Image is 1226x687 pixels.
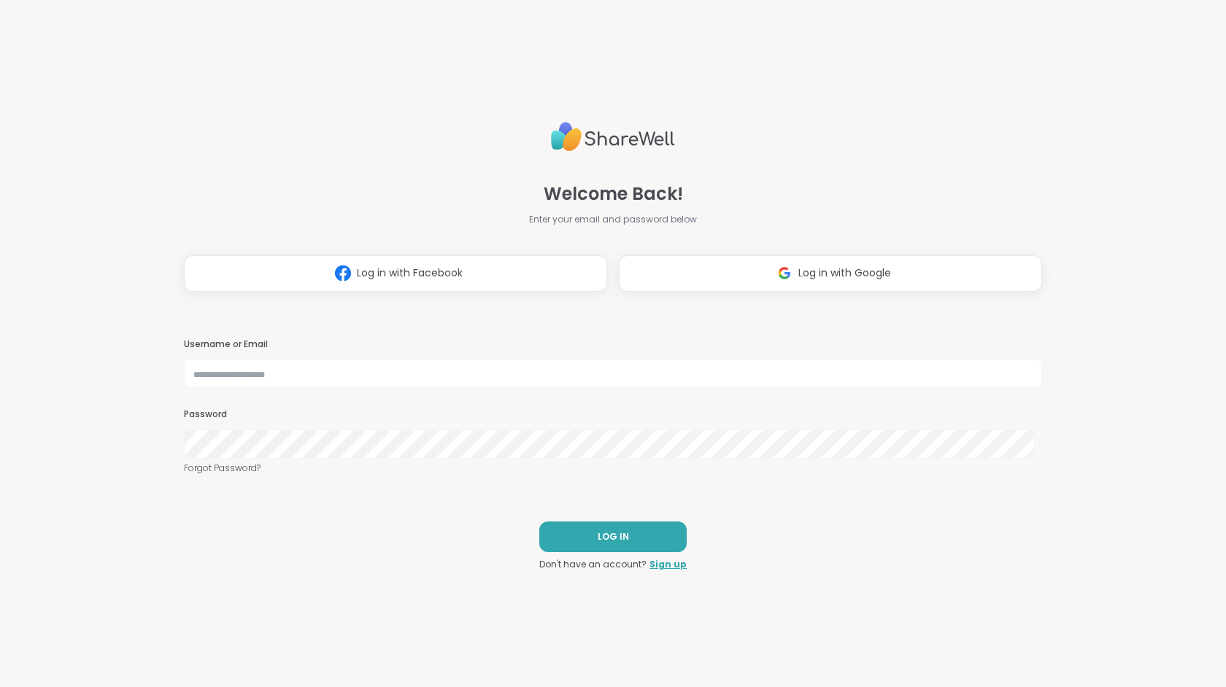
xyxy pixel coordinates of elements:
img: ShareWell Logomark [771,260,798,287]
span: Log in with Facebook [357,265,463,281]
a: Forgot Password? [184,462,1042,475]
button: LOG IN [539,521,687,552]
span: Enter your email and password below [529,213,697,226]
a: Sign up [649,558,687,571]
span: Log in with Google [798,265,891,281]
h3: Username or Email [184,338,1042,351]
img: ShareWell Logomark [329,260,357,287]
span: LOG IN [598,530,629,543]
span: Don't have an account? [539,558,647,571]
span: Welcome Back! [544,181,683,207]
img: ShareWell Logo [551,116,675,158]
button: Log in with Google [619,255,1042,292]
button: Log in with Facebook [184,255,607,292]
h3: Password [184,408,1042,421]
